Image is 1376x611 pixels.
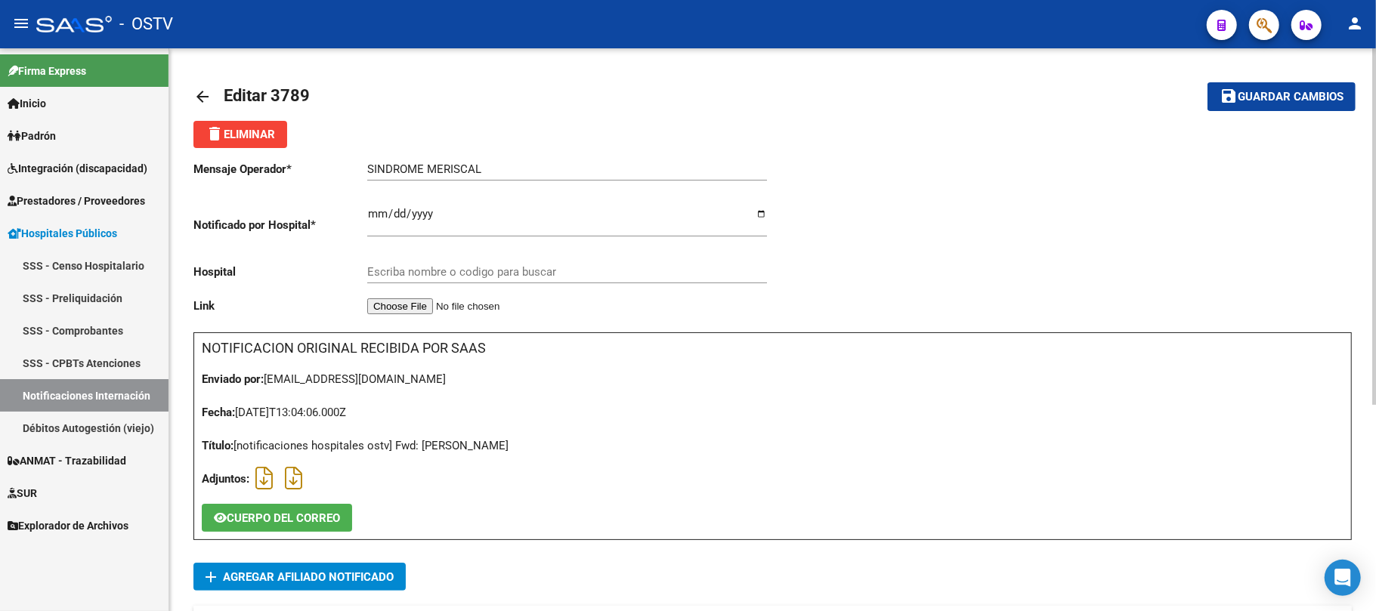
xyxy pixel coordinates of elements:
[202,472,249,486] strong: Adjuntos:
[202,406,235,419] strong: Fecha:
[8,193,145,209] span: Prestadores / Proveedores
[8,225,117,242] span: Hospitales Públicos
[12,14,30,32] mat-icon: menu
[223,570,394,584] span: Agregar Afiliado Notificado
[202,371,1344,387] div: [EMAIL_ADDRESS][DOMAIN_NAME]
[8,160,147,177] span: Integración (discapacidad)
[206,128,275,141] span: Eliminar
[202,504,352,532] button: CUERPO DEL CORREO
[193,563,406,591] button: Agregar Afiliado Notificado
[227,511,340,525] span: CUERPO DEL CORREO
[1220,87,1238,105] mat-icon: save
[1207,82,1356,110] button: Guardar cambios
[8,128,56,144] span: Padrón
[193,161,367,177] p: Mensaje Operador
[8,452,126,469] span: ANMAT - Trazabilidad
[193,88,212,106] mat-icon: arrow_back
[8,95,46,112] span: Inicio
[1238,91,1344,104] span: Guardar cambios
[8,485,37,501] span: SUR
[119,8,173,41] span: - OSTV
[1346,14,1364,32] mat-icon: person
[202,372,264,386] strong: Enviado por:
[193,264,367,280] p: Hospital
[193,217,367,233] p: Notificado por Hospital
[8,517,128,534] span: Explorador de Archivos
[224,86,310,105] span: Editar 3789
[202,439,233,452] strong: Título:
[202,437,1344,454] div: [notificaciones hospitales ostv] Fwd: [PERSON_NAME]
[1325,560,1361,596] div: Open Intercom Messenger
[202,404,1344,421] div: [DATE]T13:04:06.000Z
[202,338,1344,359] h3: NOTIFICACION ORIGINAL RECIBIDA POR SAAS
[193,121,287,148] button: Eliminar
[8,63,86,79] span: Firma Express
[202,568,220,586] mat-icon: add
[193,298,367,314] p: Link
[206,125,224,143] mat-icon: delete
